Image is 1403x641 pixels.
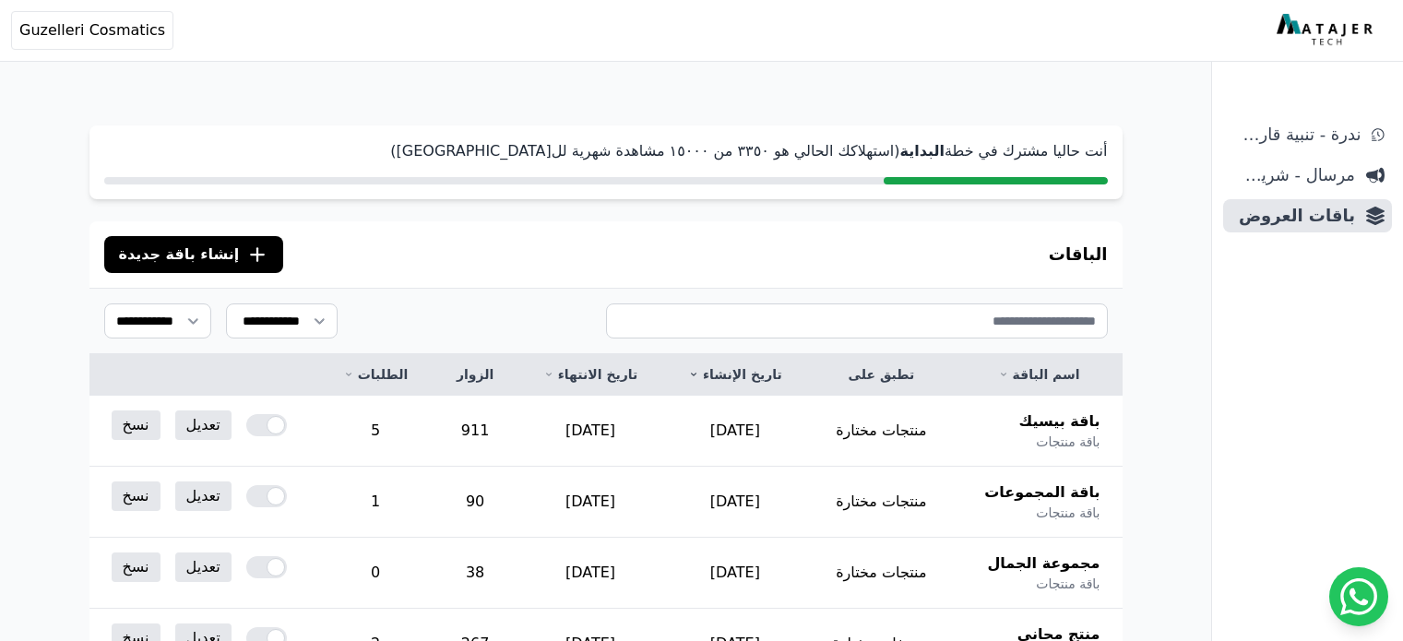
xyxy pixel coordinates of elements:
th: الزوار [433,354,518,396]
span: إنشاء باقة جديدة [119,243,240,266]
td: [DATE] [517,467,662,538]
span: مجموعة الجمال [987,552,1100,575]
a: تعديل [175,481,232,511]
button: Guzelleri Cosmatics [11,11,173,50]
button: إنشاء باقة جديدة [104,236,284,273]
td: منتجات مختارة [807,396,956,467]
a: تاريخ الإنشاء [685,365,785,384]
a: نسخ [112,410,161,440]
img: MatajerTech Logo [1277,14,1377,47]
span: باقة منتجات [1036,575,1100,593]
span: باقة المجموعات [984,481,1100,504]
td: [DATE] [663,467,807,538]
span: باقة منتجات [1036,504,1100,522]
td: 911 [433,396,518,467]
td: 1 [318,467,433,538]
th: تطبق على [807,354,956,396]
strong: البداية [899,142,944,160]
span: باقة منتجات [1036,433,1100,451]
a: نسخ [112,552,161,582]
td: منتجات مختارة [807,538,956,609]
span: ندرة - تنبية قارب علي النفاذ [1231,122,1361,148]
p: أنت حاليا مشترك في خطة (استهلاكك الحالي هو ۳۳٥۰ من ١٥۰۰۰ مشاهدة شهرية لل[GEOGRAPHIC_DATA]) [104,140,1108,162]
td: منتجات مختارة [807,467,956,538]
td: 38 [433,538,518,609]
a: تاريخ الانتهاء [540,365,640,384]
td: 90 [433,467,518,538]
td: [DATE] [663,396,807,467]
td: [DATE] [517,396,662,467]
td: [DATE] [663,538,807,609]
td: 5 [318,396,433,467]
a: اسم الباقة [978,365,1100,384]
a: تعديل [175,410,232,440]
a: نسخ [112,481,161,511]
h3: الباقات [1049,242,1108,267]
a: تعديل [175,552,232,582]
span: باقة بيسيك [1018,410,1100,433]
span: باقات العروض [1231,203,1355,229]
span: Guzelleri Cosmatics [19,19,165,42]
span: مرسال - شريط دعاية [1231,162,1355,188]
td: 0 [318,538,433,609]
td: [DATE] [517,538,662,609]
a: الطلبات [340,365,410,384]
